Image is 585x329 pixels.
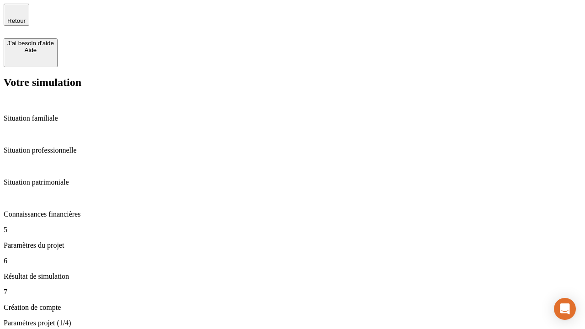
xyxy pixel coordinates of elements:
p: 6 [4,257,581,265]
p: Résultat de simulation [4,272,581,281]
p: Situation professionnelle [4,146,581,154]
h2: Votre simulation [4,76,581,89]
p: Situation familiale [4,114,581,122]
p: 5 [4,226,581,234]
p: Situation patrimoniale [4,178,581,186]
p: Création de compte [4,303,581,312]
div: Aide [7,47,54,53]
div: J’ai besoin d'aide [7,40,54,47]
p: 7 [4,288,581,296]
p: Paramètres du projet [4,241,581,249]
span: Retour [7,17,26,24]
div: Open Intercom Messenger [554,298,576,320]
button: Retour [4,4,29,26]
button: J’ai besoin d'aideAide [4,38,58,67]
p: Paramètres projet (1/4) [4,319,581,327]
p: Connaissances financières [4,210,581,218]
